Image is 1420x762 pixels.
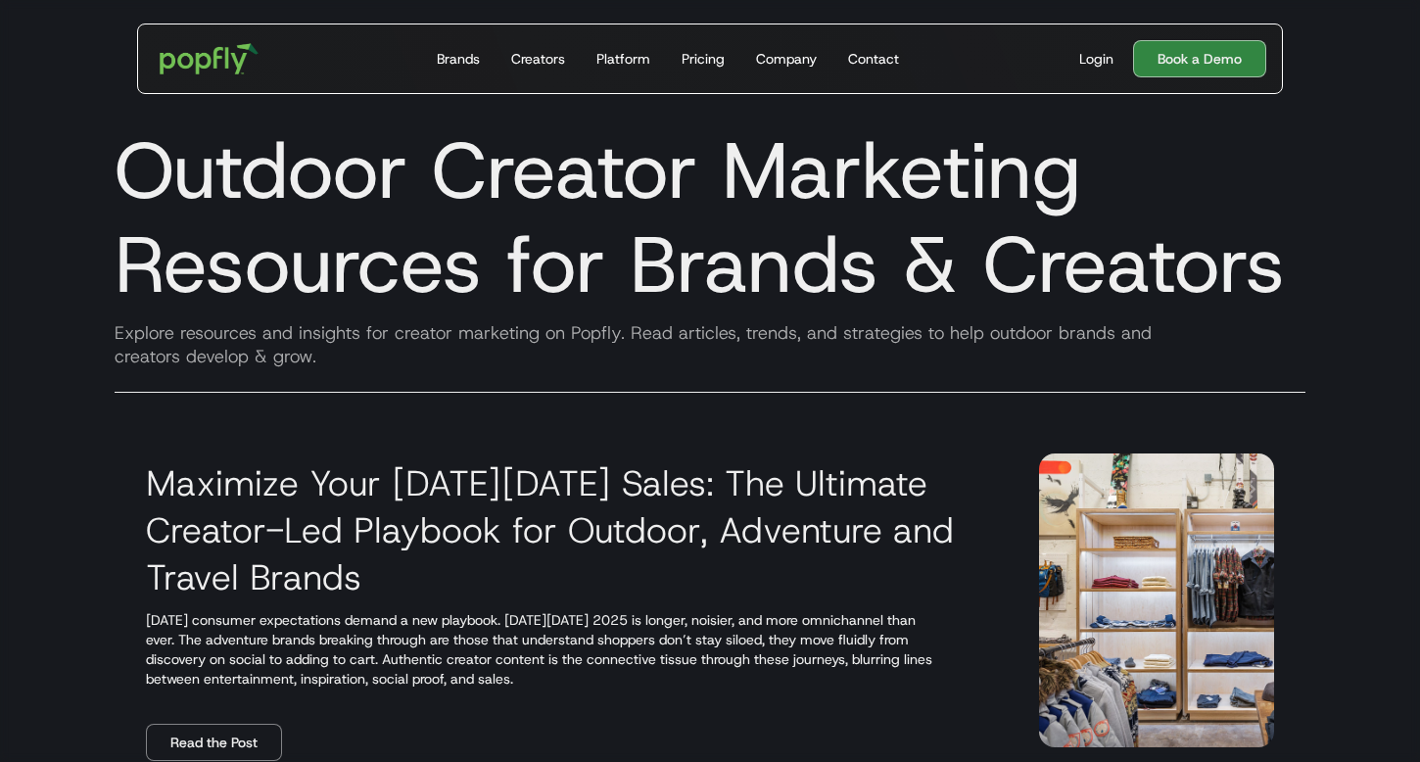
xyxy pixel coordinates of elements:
[682,49,725,69] div: Pricing
[1133,40,1266,77] a: Book a Demo
[1071,49,1121,69] a: Login
[511,49,565,69] div: Creators
[146,29,272,88] a: home
[99,321,1321,368] div: Explore resources and insights for creator marketing on Popfly. Read articles, trends, and strate...
[146,610,992,689] p: [DATE] consumer expectations demand a new playbook. [DATE][DATE] 2025 is longer, noisier, and mor...
[596,49,650,69] div: Platform
[99,123,1321,311] h1: Outdoor Creator Marketing Resources for Brands & Creators
[674,24,733,93] a: Pricing
[1079,49,1113,69] div: Login
[429,24,488,93] a: Brands
[840,24,907,93] a: Contact
[848,49,899,69] div: Contact
[756,49,817,69] div: Company
[146,459,992,600] h3: Maximize Your [DATE][DATE] Sales: The Ultimate Creator-Led Playbook for Outdoor, Adventure and Tr...
[589,24,658,93] a: Platform
[437,49,480,69] div: Brands
[146,724,282,761] a: Read the Post
[748,24,825,93] a: Company
[503,24,573,93] a: Creators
